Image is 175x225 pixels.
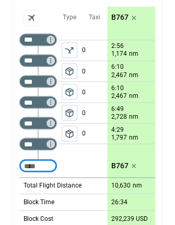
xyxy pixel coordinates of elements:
p: 0 [82,82,107,102]
p: 292,239 USD [111,215,148,222]
p: nm [133,181,142,190]
p: 6:49 [111,105,124,113]
button: left aligned [62,105,77,120]
div: Too short [19,96,57,108]
p: nm [129,133,138,142]
p: 26:34 [111,198,127,206]
p: nm [129,70,138,79]
p: 0 [82,123,107,143]
p: nm [129,112,138,121]
button: left aligned [62,42,77,58]
button: left aligned [62,63,77,79]
div: Too short [19,117,57,129]
div: Too short [19,54,57,67]
span: Aircraft selection [24,10,39,26]
p: 0 [82,40,107,60]
p: 0 [82,103,107,123]
span: package_2 [64,86,75,97]
span: package_2 [64,128,75,139]
span: package_2 [64,107,75,118]
span: Type of sector [62,84,77,99]
p: Block Time [24,197,54,206]
p: Type [63,13,76,22]
p: 6:10 [111,63,124,71]
p: Taxi [89,13,100,22]
span: Type of sector [62,42,77,58]
p: B767 [111,161,129,170]
p: 2,467 [111,70,127,79]
p: 2:56 [111,42,124,50]
span: Type of sector [62,63,77,79]
span: Type of sector [62,105,77,120]
p: Block Cost [24,214,53,223]
p: nm [129,49,138,58]
p: 2,467 [111,91,127,100]
p: 4:29 [111,126,124,133]
div: Too short [19,159,57,172]
p: 10,630 [111,181,131,189]
p: 1,797 [111,133,127,142]
p: B767 [111,13,129,22]
p: 0 [82,61,107,81]
span: Type of sector [62,126,77,141]
div: Too short [19,137,57,150]
div: Too short [19,33,57,46]
button: left aligned [62,84,77,99]
button: left aligned [62,126,77,141]
p: 6:10 [111,84,124,92]
p: Total Flight Distance [24,181,81,190]
p: nm [129,91,138,100]
p: 1,174 [111,49,127,58]
span: package_2 [64,66,75,76]
div: Too short [19,75,57,87]
p: 2,728 [111,112,127,121]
